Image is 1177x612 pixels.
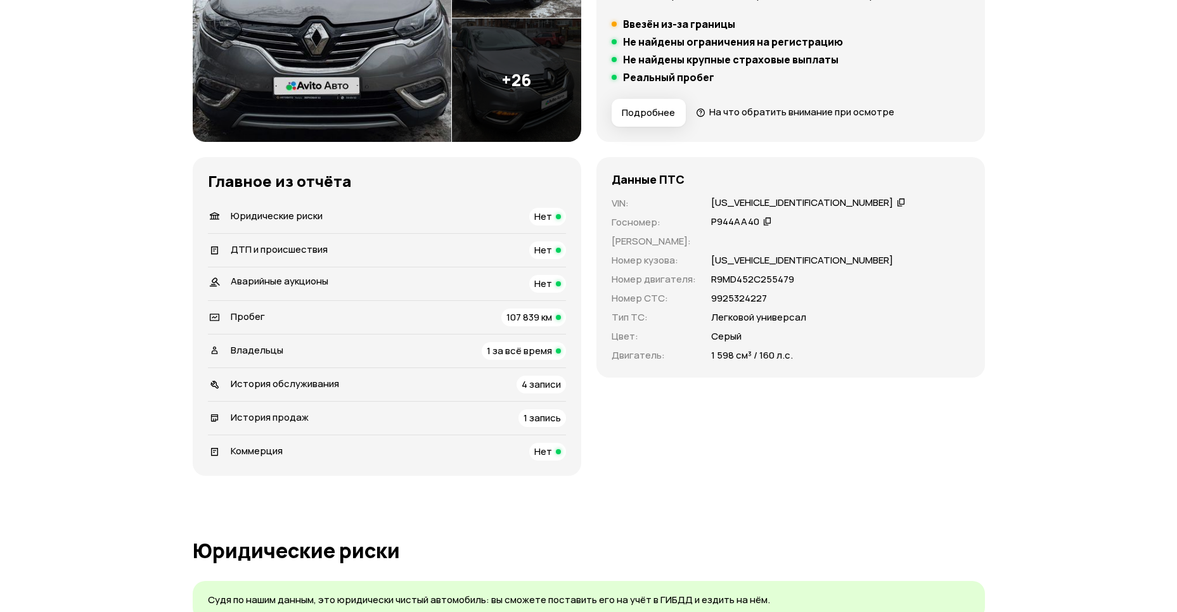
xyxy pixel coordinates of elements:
[612,99,686,127] button: Подробнее
[231,310,265,323] span: Пробег
[623,71,714,84] h5: Реальный пробег
[231,274,328,288] span: Аварийные аукционы
[623,35,843,48] h5: Не найдены ограничения на регистрацию
[231,377,339,390] span: История обслуживания
[696,105,895,118] a: На что обратить внимание при осмотре
[231,411,309,424] span: История продаж
[711,348,793,362] p: 1 598 см³ / 160 л.с.
[612,291,696,305] p: Номер СТС :
[612,310,696,324] p: Тип ТС :
[612,272,696,286] p: Номер двигателя :
[524,411,561,424] span: 1 запись
[522,378,561,391] span: 4 записи
[208,172,566,190] h3: Главное из отчёта
[487,344,552,357] span: 1 за всё время
[711,215,759,229] div: Р944АА40
[534,210,552,223] span: Нет
[231,343,283,357] span: Владельцы
[622,106,675,119] span: Подробнее
[612,329,696,343] p: Цвет :
[231,209,323,222] span: Юридические риски
[612,215,696,229] p: Госномер :
[612,172,685,186] h4: Данные ПТС
[711,272,794,286] p: R9МD452С255479
[612,234,696,248] p: [PERSON_NAME] :
[231,444,283,457] span: Коммерция
[612,253,696,267] p: Номер кузова :
[506,310,552,324] span: 107 839 км
[208,594,970,607] p: Судя по нашим данным, это юридически чистый автомобиль: вы сможете поставить его на учёт в ГИБДД ...
[711,291,767,305] p: 9925324227
[711,329,742,343] p: Серый
[623,53,839,66] h5: Не найдены крупные страховые выплаты
[534,243,552,257] span: Нет
[711,253,893,267] p: [US_VEHICLE_IDENTIFICATION_NUMBER]
[711,310,806,324] p: Легковой универсал
[623,18,735,30] h5: Ввезён из-за границы
[534,277,552,290] span: Нет
[612,348,696,362] p: Двигатель :
[711,196,893,210] div: [US_VEHICLE_IDENTIFICATION_NUMBER]
[534,445,552,458] span: Нет
[193,539,985,562] h1: Юридические риски
[612,196,696,210] p: VIN :
[231,243,328,256] span: ДТП и происшествия
[709,105,894,118] span: На что обратить внимание при осмотре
